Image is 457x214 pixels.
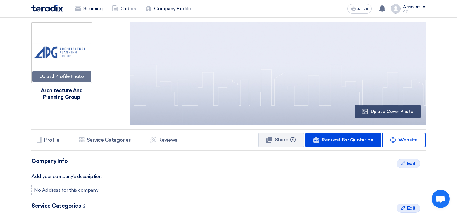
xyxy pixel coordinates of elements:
div: Aly [403,9,426,13]
span: Edit [407,160,416,167]
h4: Service Categories [31,203,426,209]
button: العربية [347,4,372,14]
a: Request For Quotation [305,133,381,147]
a: Orders [107,2,141,15]
button: Share [258,133,304,147]
h5: Profile [44,137,60,143]
div: Upload Profile Photo [32,71,91,82]
img: Teradix logo [31,5,63,12]
span: Website [398,137,418,143]
h4: Company Info [31,158,426,164]
img: Cover Test [130,22,426,125]
div: Account [403,5,420,10]
a: Website [382,133,426,147]
img: profile_test.png [391,4,401,14]
span: Share [275,137,288,142]
span: العربية [357,7,368,11]
h5: Reviews [158,137,178,143]
span: Edit [407,205,416,212]
div: Architecture And Planning Group [31,87,92,100]
div: No Address for this company [31,185,101,195]
a: Open chat [432,190,450,208]
a: Company Profile [141,2,196,15]
a: Sourcing [70,2,107,15]
h5: Service Categories [87,137,131,143]
span: 2 [83,203,85,209]
div: Add your company's description [31,173,426,180]
span: Upload Cover Photo [371,109,414,114]
span: Request For Quotation [322,137,373,143]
